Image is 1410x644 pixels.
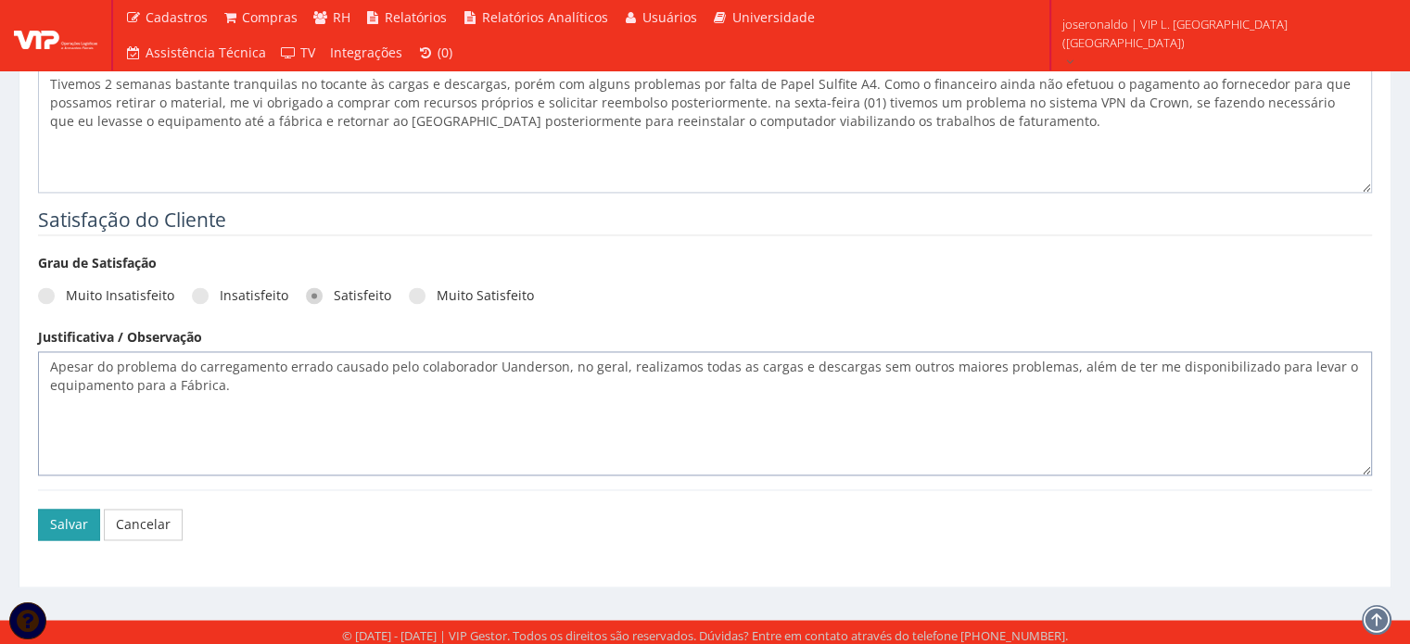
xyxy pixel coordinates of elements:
[482,8,608,26] span: Relatórios Analíticos
[323,35,410,70] a: Integrações
[300,44,315,61] span: TV
[38,328,202,347] label: Justificativa / Observação
[242,8,298,26] span: Compras
[642,8,697,26] span: Usuários
[409,286,534,305] label: Muito Satisfeito
[38,207,1372,235] legend: Satisfação do Cliente
[410,35,460,70] a: (0)
[146,8,208,26] span: Cadastros
[732,8,815,26] span: Universidade
[38,286,174,305] label: Muito Insatisfeito
[38,254,157,272] label: Grau de Satisfação
[438,44,452,61] span: (0)
[192,286,288,305] label: Insatisfeito
[104,509,183,540] a: Cancelar
[330,44,402,61] span: Integrações
[118,35,273,70] a: Assistência Técnica
[306,286,391,305] label: Satisfeito
[1062,15,1386,52] span: joseronaldo | VIP L. [GEOGRAPHIC_DATA] ([GEOGRAPHIC_DATA])
[14,21,97,49] img: logo
[146,44,266,61] span: Assistência Técnica
[273,35,324,70] a: TV
[38,509,100,540] button: Salvar
[385,8,447,26] span: Relatórios
[333,8,350,26] span: RH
